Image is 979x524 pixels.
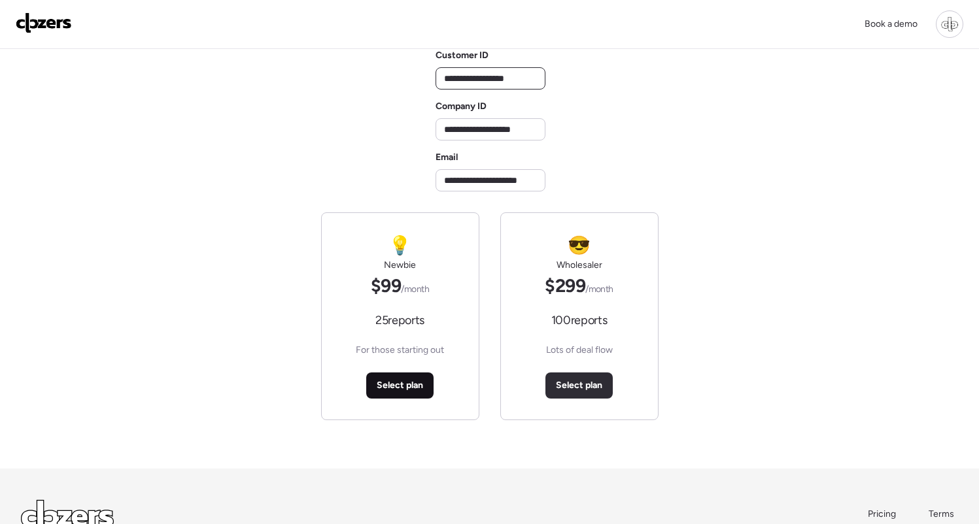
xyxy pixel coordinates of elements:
[868,508,896,519] span: Pricing
[568,234,590,256] span: 😎
[545,274,613,297] span: $299
[929,508,958,521] a: Terms
[557,259,602,272] h2: Wholesaler
[436,50,489,61] label: Customer ID
[388,234,411,256] span: 💡
[436,152,458,163] label: Email
[371,274,429,297] span: $99
[16,12,72,33] img: Logo
[929,508,954,519] span: Terms
[551,312,607,328] span: 100 reports
[401,284,429,295] span: /month
[436,101,487,112] label: Company ID
[546,344,613,357] span: Lots of deal flow
[585,284,613,295] span: /month
[377,379,423,392] span: Select plan
[384,259,416,272] h2: Newbie
[556,379,602,392] span: Select plan
[868,508,897,521] a: Pricing
[865,18,918,29] span: Book a demo
[375,312,424,328] span: 25 reports
[356,344,444,357] span: For those starting out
